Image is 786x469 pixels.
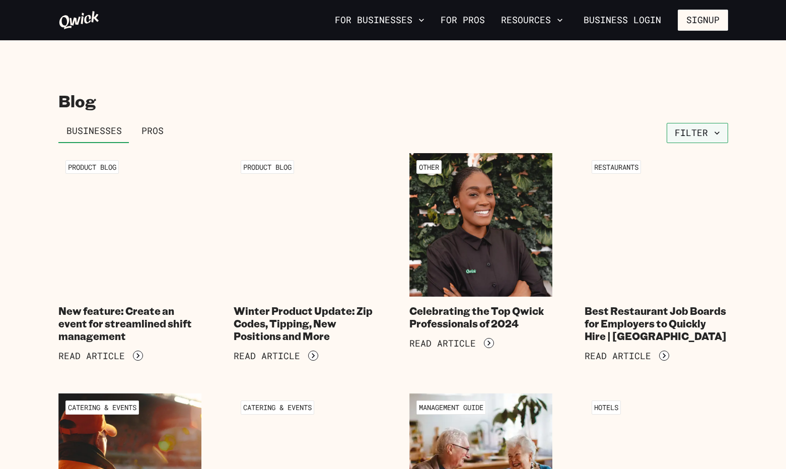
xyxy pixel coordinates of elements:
[331,12,428,29] button: For Businesses
[585,153,728,361] a: RestaurantsBest Restaurant Job Boards for Employers to Quickly Hire | [GEOGRAPHIC_DATA]Read Article
[241,400,314,414] span: Catering & Events
[678,10,728,31] button: Signup
[416,160,442,174] span: Other
[409,153,553,297] img: Celebrating the Top Qwick Professionals of 2024
[58,153,202,297] img: Woman holding clipboard in dining room
[437,12,489,29] a: For Pros
[667,123,728,143] button: Filter
[592,160,641,174] span: Restaurants
[58,305,202,343] h4: New feature: Create an event for streamlined shift management
[409,338,476,349] span: Read Article
[58,351,125,362] span: Read Article
[65,160,119,174] span: Product Blog
[241,160,294,174] span: Product Blog
[58,91,728,111] h2: Blog
[585,351,651,362] span: Read Article
[592,400,621,414] span: Hotels
[409,305,553,330] h4: Celebrating the Top Qwick Professionals of 2024
[234,153,377,297] img: Workers at a cafe
[585,305,728,343] h4: Best Restaurant Job Boards for Employers to Quickly Hire | [GEOGRAPHIC_DATA]
[575,10,670,31] a: Business Login
[65,400,139,414] span: Catering & Events
[409,153,553,361] a: OtherCelebrating the Top Qwick Professionals of 2024Read Article
[497,12,567,29] button: Resources
[234,305,377,343] h4: Winter Product Update: Zip Codes, Tipping, New Positions and More
[234,153,377,361] a: Product BlogWinter Product Update: Zip Codes, Tipping, New Positions and MoreRead Article
[234,351,300,362] span: Read Article
[585,153,728,297] img: Best Restaurant Job Boards for Employers to Quickly Hire | Qwick
[141,125,164,137] span: Pros
[416,400,486,414] span: Management Guide
[66,125,122,137] span: Businesses
[58,153,202,361] a: Product BlogNew feature: Create an event for streamlined shift managementRead Article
